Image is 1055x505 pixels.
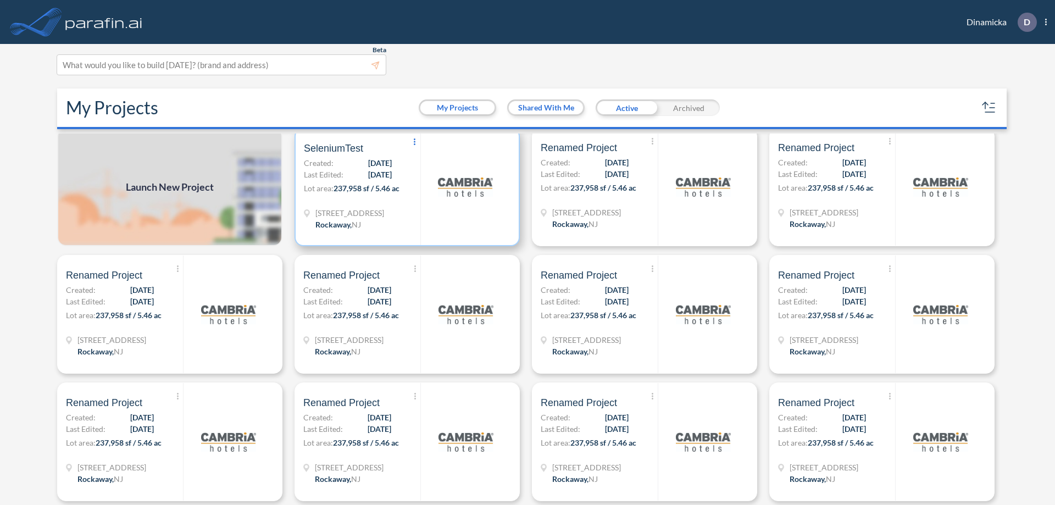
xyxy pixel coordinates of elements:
[570,438,636,447] span: 237,958 sf / 5.46 ac
[304,184,334,193] span: Lot area:
[66,438,96,447] span: Lot area:
[201,414,256,469] img: logo
[778,438,808,447] span: Lot area:
[303,423,343,435] span: Last Edited:
[304,157,334,169] span: Created:
[77,474,114,484] span: Rockaway ,
[552,473,598,485] div: Rockaway, NJ
[77,462,146,473] span: 321 Mt Hope Ave
[66,97,158,118] h2: My Projects
[352,220,361,229] span: NJ
[605,157,629,168] span: [DATE]
[541,183,570,192] span: Lot area:
[303,412,333,423] span: Created:
[315,219,361,230] div: Rockaway, NJ
[77,347,114,356] span: Rockaway ,
[541,141,617,154] span: Renamed Project
[552,218,598,230] div: Rockaway, NJ
[778,269,854,282] span: Renamed Project
[588,347,598,356] span: NJ
[605,423,629,435] span: [DATE]
[66,269,142,282] span: Renamed Project
[368,157,392,169] span: [DATE]
[605,168,629,180] span: [DATE]
[130,296,154,307] span: [DATE]
[66,310,96,320] span: Lot area:
[658,99,720,116] div: Archived
[315,474,351,484] span: Rockaway ,
[541,157,570,168] span: Created:
[77,334,146,346] span: 321 Mt Hope Ave
[676,414,731,469] img: logo
[315,207,384,219] span: 321 Mt Hope Ave
[57,127,282,246] a: Launch New Project
[826,219,835,229] span: NJ
[57,127,282,246] img: add
[826,347,835,356] span: NJ
[552,462,621,473] span: 321 Mt Hope Ave
[438,159,493,214] img: logo
[541,296,580,307] span: Last Edited:
[420,101,495,114] button: My Projects
[66,423,105,435] span: Last Edited:
[66,284,96,296] span: Created:
[808,183,874,192] span: 237,958 sf / 5.46 ac
[541,412,570,423] span: Created:
[552,347,588,356] span: Rockaway ,
[778,183,808,192] span: Lot area:
[315,334,384,346] span: 321 Mt Hope Ave
[676,287,731,342] img: logo
[842,284,866,296] span: [DATE]
[552,219,588,229] span: Rockaway ,
[315,346,360,357] div: Rockaway, NJ
[303,438,333,447] span: Lot area:
[96,310,162,320] span: 237,958 sf / 5.46 ac
[368,169,392,180] span: [DATE]
[368,423,391,435] span: [DATE]
[842,423,866,435] span: [DATE]
[778,396,854,409] span: Renamed Project
[303,284,333,296] span: Created:
[950,13,1047,32] div: Dinamicka
[808,310,874,320] span: 237,958 sf / 5.46 ac
[790,462,858,473] span: 321 Mt Hope Ave
[605,296,629,307] span: [DATE]
[790,474,826,484] span: Rockaway ,
[66,396,142,409] span: Renamed Project
[778,141,854,154] span: Renamed Project
[570,183,636,192] span: 237,958 sf / 5.46 ac
[1024,17,1030,27] p: D
[790,346,835,357] div: Rockaway, NJ
[913,414,968,469] img: logo
[368,412,391,423] span: [DATE]
[351,347,360,356] span: NJ
[303,396,380,409] span: Renamed Project
[509,101,583,114] button: Shared With Me
[588,474,598,484] span: NJ
[368,296,391,307] span: [DATE]
[334,184,399,193] span: 237,958 sf / 5.46 ac
[315,220,352,229] span: Rockaway ,
[541,438,570,447] span: Lot area:
[552,334,621,346] span: 321 Mt Hope Ave
[676,159,731,214] img: logo
[790,219,826,229] span: Rockaway ,
[315,473,360,485] div: Rockaway, NJ
[790,218,835,230] div: Rockaway, NJ
[333,310,399,320] span: 237,958 sf / 5.46 ac
[790,207,858,218] span: 321 Mt Hope Ave
[778,412,808,423] span: Created:
[77,346,123,357] div: Rockaway, NJ
[778,157,808,168] span: Created:
[605,284,629,296] span: [DATE]
[808,438,874,447] span: 237,958 sf / 5.46 ac
[303,269,380,282] span: Renamed Project
[790,473,835,485] div: Rockaway, NJ
[778,310,808,320] span: Lot area:
[541,168,580,180] span: Last Edited:
[842,168,866,180] span: [DATE]
[541,396,617,409] span: Renamed Project
[304,142,363,155] span: SeleniumTest
[315,462,384,473] span: 321 Mt Hope Ave
[303,296,343,307] span: Last Edited:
